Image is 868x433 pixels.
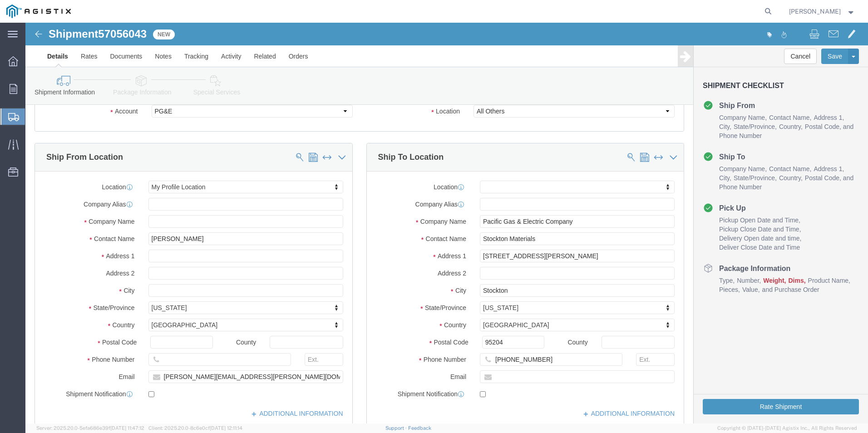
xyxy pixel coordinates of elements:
button: [PERSON_NAME] [789,6,856,17]
img: logo [6,5,71,18]
span: Copyright © [DATE]-[DATE] Agistix Inc., All Rights Reserved [717,424,857,432]
a: Support [385,425,408,431]
span: Client: 2025.20.0-8c6e0cf [148,425,242,431]
span: Server: 2025.20.0-5efa686e39f [36,425,144,431]
span: TIMOTHY SANDOVAL [789,6,841,16]
span: [DATE] 11:47:12 [110,425,144,431]
a: Feedback [408,425,431,431]
iframe: FS Legacy Container [25,23,868,423]
span: [DATE] 12:11:14 [210,425,242,431]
